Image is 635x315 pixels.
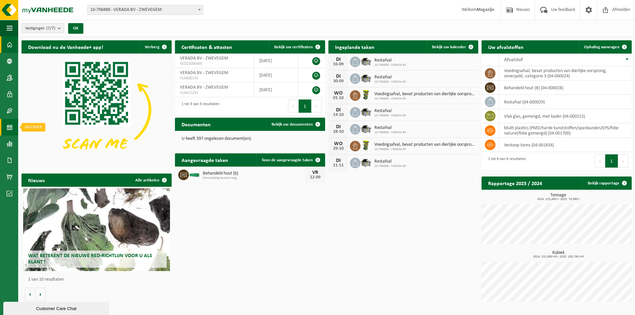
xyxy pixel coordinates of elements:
div: WO [332,141,345,146]
h2: Aangevraagde taken [175,153,235,166]
a: Bekijk uw kalender [427,40,478,54]
img: WB-0060-HPE-GN-50 [360,89,372,100]
div: 30-09 [332,79,345,84]
span: RED25006405 [180,61,249,66]
div: 28-10 [332,130,345,134]
span: 2024: 131,900 m3 - 2025: 105,740 m3 [485,255,632,258]
div: DI [332,158,345,163]
td: [DATE] [254,54,298,68]
p: 1 van 10 resultaten [28,277,168,282]
span: Restafval [374,125,406,131]
img: WB-5000-GAL-GY-01 [360,72,372,84]
div: VR [309,170,322,175]
button: Vorige [25,288,35,301]
a: Bekijk uw documenten [266,118,324,131]
span: Restafval [374,159,406,164]
span: 10-796888 - VERADA BV [374,63,406,67]
h3: Kubiek [485,251,632,258]
span: Voedingsafval, bevat producten van dierlijke oorsprong, onverpakt, categorie 3 [374,142,475,147]
button: Previous [288,99,299,113]
h2: Rapportage 2025 / 2024 [482,177,549,189]
span: 2024: 115,460 t - 2025: 74,990 t [485,198,632,201]
span: VLA615235 [180,90,249,96]
span: 10-796888 - VERADA BV [374,114,406,118]
span: VERADA BV - ZWEVEGEM [180,70,228,75]
h2: Nieuws [21,174,51,186]
button: Previous [595,154,605,168]
img: WB-5000-GAL-GY-01 [360,123,372,134]
button: OK [68,23,83,34]
span: VERADA BV - ZWEVEGEM [180,56,228,61]
img: Download de VHEPlus App [21,54,172,166]
strong: Magazijn [477,7,494,12]
span: 10-796888 - VERADA BV [374,97,475,101]
span: 10-796888 - VERADA BV [374,147,475,151]
div: 14-10 [332,113,345,117]
a: Wat betekent de nieuwe RED-richtlijn voor u als klant? [23,188,170,271]
span: VERADA BV - ZWEVEGEM [180,85,228,90]
button: Volgende [35,288,46,301]
div: 1 tot 6 van 6 resultaten [485,154,526,168]
span: 10-796888 - VERADA BV - ZWEVEGEM [87,5,203,15]
h2: Ingeplande taken [328,40,381,53]
div: WO [332,91,345,96]
h2: Uw afvalstoffen [482,40,530,53]
button: Vestigingen(7/7) [21,23,64,33]
div: DI [332,107,345,113]
span: Bekijk uw certificaten [274,45,313,49]
td: [DATE] [254,83,298,97]
td: restafval (04-000029) [499,95,632,109]
div: 11-11 [332,163,345,168]
span: Restafval [374,58,406,63]
button: Next [312,99,322,113]
span: Toon de aangevraagde taken [262,158,313,162]
span: Omwisseling op aanvraag [203,176,305,180]
div: 01-10 [332,96,345,100]
h2: Documenten [175,118,217,131]
span: Verberg [145,45,159,49]
iframe: chat widget [3,300,110,315]
span: Afvalstof [504,57,523,62]
h2: Certificaten & attesten [175,40,239,53]
a: Bekijk rapportage [582,177,631,190]
div: DI [332,57,345,62]
td: [DATE] [254,68,298,83]
button: Next [618,154,628,168]
div: 16-09 [332,62,345,67]
span: Behandeld hout (b) [203,171,305,176]
a: Bekijk uw certificaten [269,40,324,54]
img: HK-XC-20-GN-00 [189,171,200,177]
img: WB-5000-GAL-GY-01 [360,106,372,117]
span: Bekijk uw kalender [432,45,466,49]
img: WB-0060-HPE-GN-50 [360,140,372,151]
span: VLA900133 [180,76,249,81]
span: Vestigingen [25,23,55,33]
div: 1 tot 3 van 3 resultaten [178,99,219,113]
span: Bekijk uw documenten [272,122,313,127]
span: Restafval [374,75,406,80]
a: Toon de aangevraagde taken [256,153,324,167]
td: verkoop items (04-001834) [499,138,632,152]
span: Voedingsafval, bevat producten van dierlijke oorsprong, onverpakt, categorie 3 [374,92,475,97]
div: DI [332,74,345,79]
img: WB-5000-GAL-GY-01 [360,157,372,168]
a: Ophaling aanvragen [579,40,631,54]
div: 12-09 [309,175,322,180]
button: 1 [605,154,618,168]
td: behandeld hout (B) (04-000028) [499,81,632,95]
button: Verberg [140,40,171,54]
span: 10-796888 - VERADA BV [374,131,406,135]
span: Wat betekent de nieuwe RED-richtlijn voor u als klant? [28,253,152,265]
span: Restafval [374,108,406,114]
div: 29-10 [332,146,345,151]
span: 10-796888 - VERADA BV - ZWEVEGEM [88,5,203,15]
button: 1 [299,99,312,113]
span: Ophaling aanvragen [584,45,619,49]
span: 10-796888 - VERADA BV [374,164,406,168]
a: Alle artikelen [130,174,171,187]
td: multi plastics (PMD/harde kunststoffen/spanbanden/EPS/folie naturel/folie gemengd) (04-001700) [499,123,632,138]
h3: Tonnage [485,193,632,201]
h2: Download nu de Vanheede+ app! [21,40,110,53]
count: (7/7) [46,26,55,30]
